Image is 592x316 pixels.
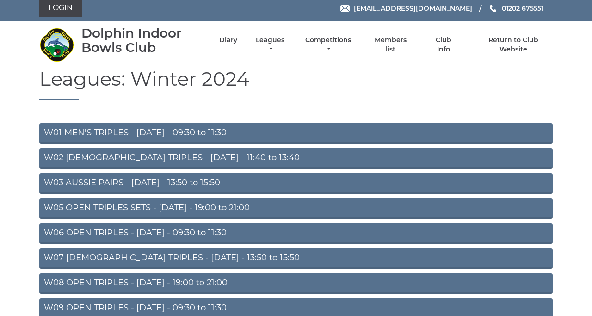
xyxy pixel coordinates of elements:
img: Phone us [490,5,496,12]
h1: Leagues: Winter 2024 [39,68,553,100]
a: Leagues [253,36,287,54]
a: W06 OPEN TRIPLES - [DATE] - 09:30 to 11:30 [39,223,553,244]
a: W01 MEN'S TRIPLES - [DATE] - 09:30 to 11:30 [39,123,553,144]
span: 01202 675551 [502,4,543,13]
a: Diary [219,36,237,44]
a: W02 [DEMOGRAPHIC_DATA] TRIPLES - [DATE] - 11:40 to 13:40 [39,148,553,169]
a: Members list [370,36,412,54]
span: [EMAIL_ADDRESS][DOMAIN_NAME] [354,4,472,13]
a: W05 OPEN TRIPLES SETS - [DATE] - 19:00 to 21:00 [39,198,553,219]
img: Dolphin Indoor Bowls Club [39,27,74,62]
a: Return to Club Website [475,36,553,54]
a: W07 [DEMOGRAPHIC_DATA] TRIPLES - [DATE] - 13:50 to 15:50 [39,248,553,269]
a: Phone us 01202 675551 [488,3,543,13]
a: W08 OPEN TRIPLES - [DATE] - 19:00 to 21:00 [39,273,553,294]
a: Email [EMAIL_ADDRESS][DOMAIN_NAME] [340,3,472,13]
div: Dolphin Indoor Bowls Club [81,26,203,55]
img: Email [340,5,350,12]
a: Competitions [303,36,353,54]
a: W03 AUSSIE PAIRS - [DATE] - 13:50 to 15:50 [39,173,553,194]
a: Club Info [428,36,458,54]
